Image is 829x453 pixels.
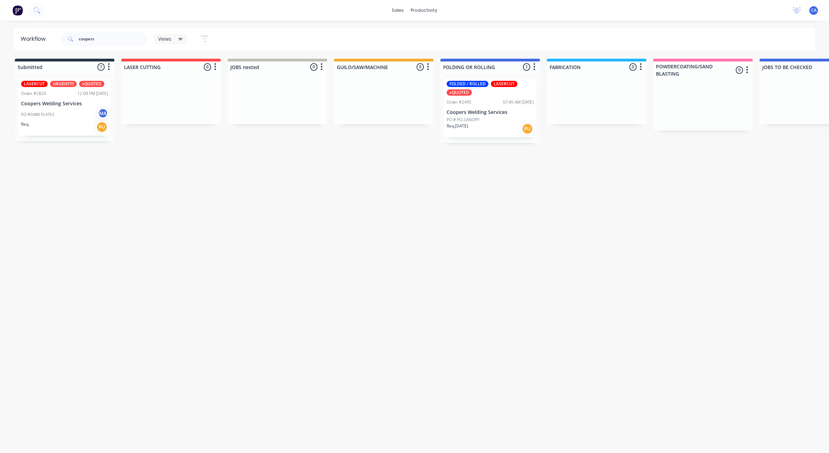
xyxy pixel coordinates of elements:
[447,81,488,87] div: FOLDED / ROLLED
[12,5,23,16] img: Factory
[447,117,479,123] p: PO # PO-CANOPY
[522,123,533,134] div: PU
[50,81,77,87] div: URGENT!!!!
[21,121,29,127] p: Req.
[811,7,817,13] span: CA
[407,5,441,16] div: productivity
[388,5,407,16] div: sales
[21,81,48,87] div: LASERCUT
[447,109,534,115] p: Coopers Welding Services
[18,78,111,136] div: LASERCUTURGENT!!!!xQUOTEDOrder #282012:09 PM [DATE]Coopers Welding ServicesPO #5MM PLATESMAReq.PU
[98,108,108,118] div: MA
[77,90,108,97] div: 12:09 PM [DATE]
[79,81,104,87] div: xQUOTED
[491,81,517,87] div: LASERCUT
[79,32,147,46] input: Search for orders...
[503,99,534,105] div: 07:45 AM [DATE]
[96,122,107,133] div: PU
[158,35,171,42] span: Views
[447,123,468,129] p: Req. [DATE]
[21,35,49,43] div: Workflow
[447,89,472,96] div: xQUOTED
[21,90,46,97] div: Order #2820
[21,112,55,118] p: PO #5MM PLATES
[444,78,536,137] div: FOLDED / ROLLEDLASERCUTxQUOTEDOrder #249507:45 AM [DATE]Coopers Welding ServicesPO # PO-CANOPYReq...
[447,99,471,105] div: Order #2495
[21,101,108,107] p: Coopers Welding Services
